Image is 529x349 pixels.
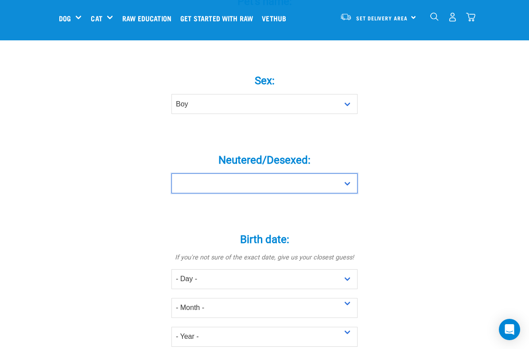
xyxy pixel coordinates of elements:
[120,0,178,36] a: Raw Education
[340,13,352,21] img: van-moving.png
[260,0,293,36] a: Vethub
[178,0,260,36] a: Get started with Raw
[59,13,71,24] a: Dog
[91,13,102,24] a: Cat
[132,152,397,168] label: Neutered/Desexed:
[356,16,408,20] span: Set Delivery Area
[448,12,457,22] img: user.png
[499,319,520,340] div: Open Intercom Messenger
[430,12,439,21] img: home-icon-1@2x.png
[132,73,397,89] label: Sex:
[466,12,475,22] img: home-icon@2x.png
[132,231,397,247] label: Birth date:
[132,253,397,263] p: If you're not sure of the exact date, give us your closest guess!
